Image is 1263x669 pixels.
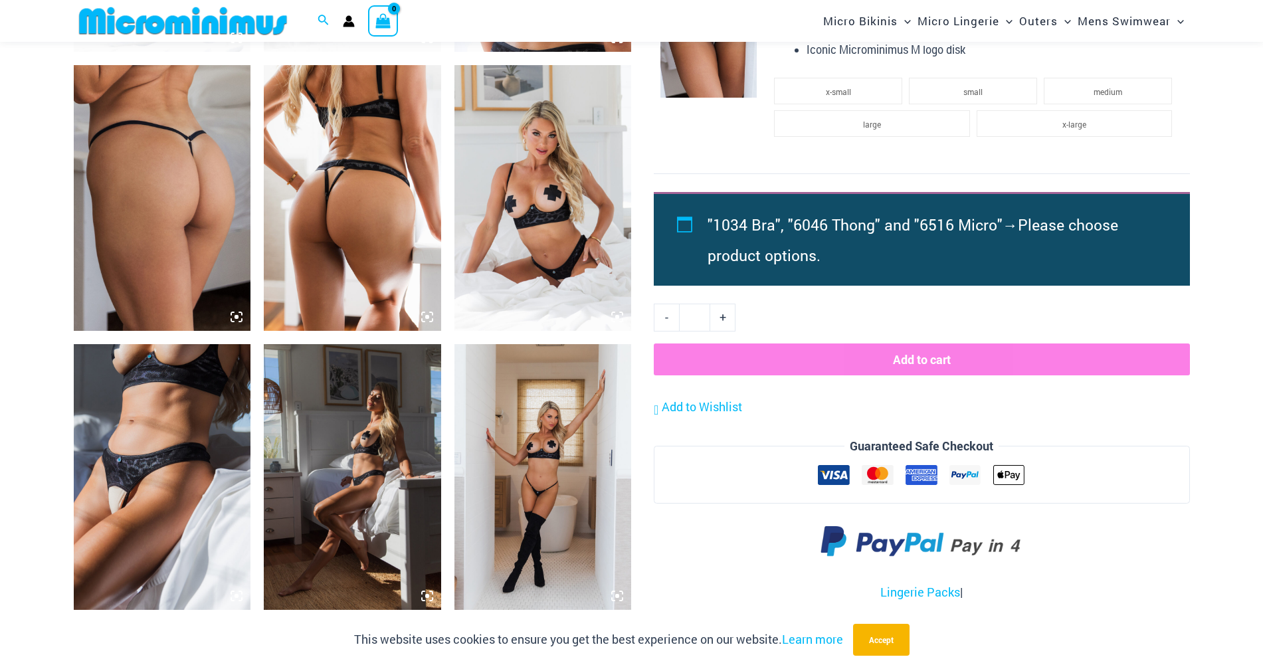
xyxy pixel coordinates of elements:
[1019,4,1058,38] span: Outers
[343,15,355,27] a: Account icon link
[853,624,910,656] button: Accept
[977,110,1172,137] li: x-large
[1074,4,1187,38] a: Mens SwimwearMenu ToggleMenu Toggle
[918,4,999,38] span: Micro Lingerie
[807,40,1179,60] li: Iconic Microminimus M logo disk
[74,65,251,331] img: Nights Fall Silver Leopard 6516 Micro
[654,397,742,417] a: Add to Wishlist
[74,344,251,610] img: Nights Fall Silver Leopard 1036 Bra 6046 Thong
[1094,86,1122,97] span: medium
[74,6,292,36] img: MM SHOP LOGO FLAT
[654,304,679,332] a: -
[914,4,1016,38] a: Micro LingerieMenu ToggleMenu Toggle
[708,215,1118,265] span: Please choose product options.
[818,2,1190,40] nav: Site Navigation
[909,78,1037,104] li: small
[679,304,710,332] input: Product quantity
[264,344,441,610] img: Nights Fall Silver Leopard 1036 Bra 6046 Thong
[880,584,960,600] a: Lingerie Packs
[826,86,851,97] span: x-small
[710,304,735,332] a: +
[898,4,911,38] span: Menu Toggle
[1062,119,1086,130] span: x-large
[654,583,1189,603] p: |
[1078,4,1171,38] span: Mens Swimwear
[844,436,999,456] legend: Guaranteed Safe Checkout
[1058,4,1071,38] span: Menu Toggle
[963,86,983,97] span: small
[264,65,441,331] img: Nights Fall Silver Leopard 1036 Bra 6046 Thong
[708,215,1003,235] span: "1034 Bra", "6046 Thong" and "6516 Micro"
[354,630,843,650] p: This website uses cookies to ensure you get the best experience on our website.
[654,343,1189,375] button: Add to cart
[1016,4,1074,38] a: OutersMenu ToggleMenu Toggle
[999,4,1013,38] span: Menu Toggle
[863,119,881,130] span: large
[454,344,632,610] img: Nights Fall Silver Leopard 1036 Bra 6516 Micro
[1171,4,1184,38] span: Menu Toggle
[820,4,914,38] a: Micro BikinisMenu ToggleMenu Toggle
[823,4,898,38] span: Micro Bikinis
[774,78,902,104] li: x-small
[708,209,1159,270] li: →
[662,399,742,415] span: Add to Wishlist
[782,631,843,647] a: Learn more
[1044,78,1172,104] li: medium
[454,65,632,331] img: Nights Fall Silver Leopard 1036 Bra 6046 Thong
[318,13,330,30] a: Search icon link
[368,5,399,36] a: View Shopping Cart, empty
[774,110,969,137] li: large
